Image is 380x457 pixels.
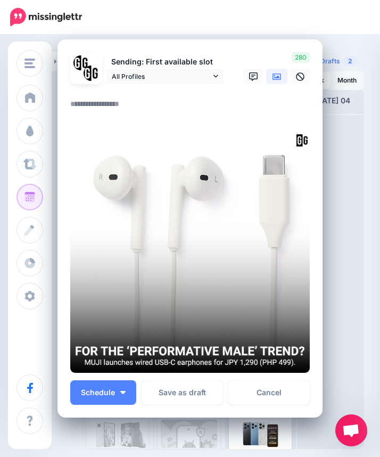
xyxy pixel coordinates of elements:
img: arrow-down-white.png [120,391,126,394]
a: All Profiles [106,69,224,84]
button: Schedule [70,380,136,405]
span: 280 [292,52,310,63]
img: JT5sWCfR-79925.png [84,66,99,81]
a: Cancel [228,380,310,405]
span: All Profiles [112,71,211,82]
p: Sending: First available slot [106,56,224,68]
span: Schedule [81,389,115,396]
img: FK5F3RGG84HTUTU2727KEWG4RF3ZQWQY.png [70,133,310,373]
button: Save as draft [142,380,223,405]
img: 353459792_649996473822713_4483302954317148903_n-bsa138318.png [73,55,89,71]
